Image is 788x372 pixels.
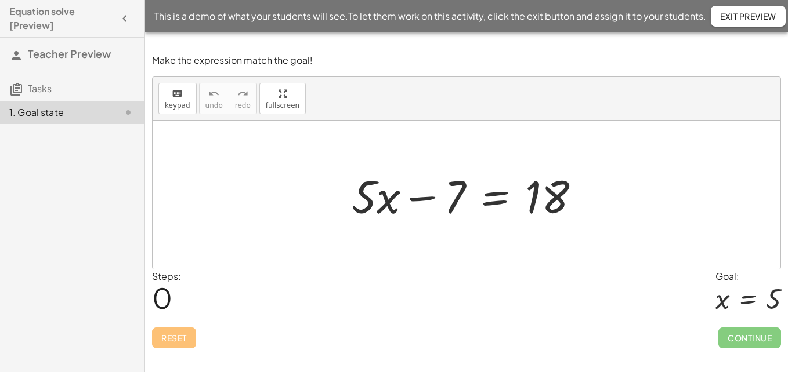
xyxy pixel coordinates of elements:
span: Teacher Preview [28,47,111,60]
span: Tasks [28,82,52,94]
span: fullscreen [266,101,299,110]
span: Exit Preview [720,11,776,21]
div: 1. Goal state [9,105,103,119]
button: undoundo [199,83,229,114]
span: undo [205,101,223,110]
i: redo [237,87,248,101]
div: Goal: [715,269,781,283]
span: This is a demo of what your students will see. To let them work on this activity, click the exit ... [154,9,706,23]
i: Task not started. [121,105,135,119]
span: 0 [152,280,172,315]
button: redoredo [229,83,257,114]
i: undo [208,87,219,101]
span: keypad [165,101,190,110]
button: Exit Preview [711,6,786,27]
label: Steps: [152,270,181,282]
span: redo [235,101,251,110]
i: keyboard [172,87,183,101]
button: keyboardkeypad [158,83,197,114]
h4: Equation solve [Preview] [9,5,114,32]
p: Make the expression match the goal! [152,54,781,67]
button: fullscreen [259,83,306,114]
